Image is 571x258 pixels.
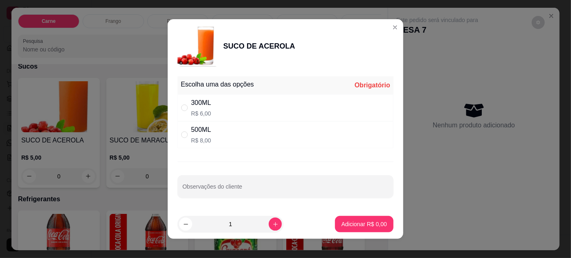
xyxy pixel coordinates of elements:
[269,218,282,231] button: increase-product-quantity
[223,40,295,52] div: SUCO DE ACEROLA
[191,136,211,145] p: R$ 8,00
[342,220,387,228] p: Adicionar R$ 0,00
[178,26,218,67] img: product-image
[179,218,192,231] button: decrease-product-quantity
[191,109,211,118] p: R$ 6,00
[181,80,254,89] div: Escolha uma das opções
[355,80,390,90] div: Obrigatório
[182,186,389,194] input: Observações do cliente
[191,125,211,135] div: 500ML
[191,98,211,108] div: 300ML
[389,21,402,34] button: Close
[335,216,393,232] button: Adicionar R$ 0,00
